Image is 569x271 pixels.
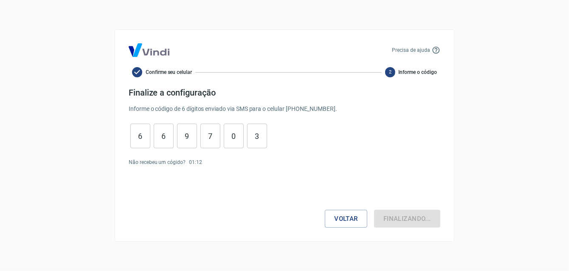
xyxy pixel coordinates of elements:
text: 2 [389,70,392,75]
p: 01 : 12 [189,158,202,166]
p: Precisa de ajuda [392,46,430,54]
img: Logo Vind [129,43,169,57]
p: Informe o código de 6 dígitos enviado via SMS para o celular [PHONE_NUMBER] . [129,104,440,113]
span: Confirme seu celular [146,68,192,76]
h4: Finalize a configuração [129,88,440,98]
button: Voltar [325,210,367,228]
p: Não recebeu um cógido? [129,158,186,166]
span: Informe o código [399,68,437,76]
